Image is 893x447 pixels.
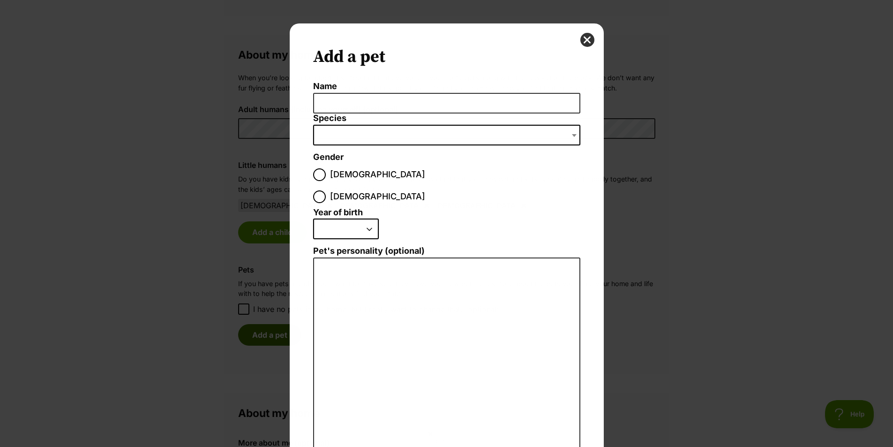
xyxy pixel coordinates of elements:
span: [DEMOGRAPHIC_DATA] [330,168,425,181]
span: [DEMOGRAPHIC_DATA] [330,190,425,203]
label: Year of birth [313,208,363,218]
label: Pet's personality (optional) [313,246,580,256]
label: Name [313,82,580,91]
label: Species [313,114,580,123]
label: Gender [313,152,344,162]
h2: Add a pet [313,47,580,68]
button: close [580,33,594,47]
